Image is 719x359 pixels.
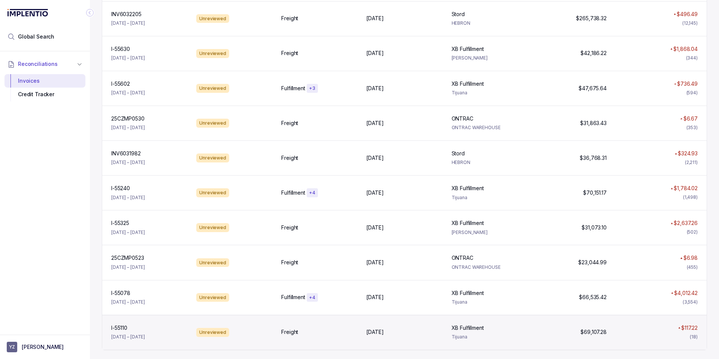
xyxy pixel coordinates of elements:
[683,194,698,201] div: (1,498)
[111,45,130,53] p: I-55630
[452,194,528,201] p: Tijuana
[452,115,473,122] p: ONTRAC
[196,293,229,302] div: Unreviewed
[578,259,607,266] p: $23,044.99
[687,264,698,271] div: (455)
[111,185,130,192] p: I-55240
[85,8,94,17] div: Collapse Icon
[687,228,698,236] div: (502)
[111,289,130,297] p: I-55078
[366,85,383,92] p: [DATE]
[111,333,145,341] p: [DATE] – [DATE]
[111,264,145,271] p: [DATE] – [DATE]
[452,10,465,18] p: Stord
[111,54,145,62] p: [DATE] – [DATE]
[281,15,298,22] p: Freight
[281,224,298,231] p: Freight
[580,328,607,336] p: $69,107.28
[111,124,145,131] p: [DATE] – [DATE]
[452,185,484,192] p: XB Fulfillment
[309,85,316,91] p: + 3
[366,15,383,22] p: [DATE]
[309,295,316,301] p: + 4
[196,14,229,23] div: Unreviewed
[196,84,229,93] div: Unreviewed
[681,324,698,332] p: $117.22
[452,124,528,131] p: ONTRAC WAREHOUSE
[670,48,673,50] img: red pointer upwards
[281,293,305,301] p: Fulfillment
[196,223,229,232] div: Unreviewed
[680,257,682,259] img: red pointer upwards
[366,119,383,127] p: [DATE]
[452,289,484,297] p: XB Fulfillment
[196,188,229,197] div: Unreviewed
[686,89,698,97] div: (594)
[674,83,676,85] img: red pointer upwards
[683,115,698,122] p: $6.67
[111,194,145,201] p: [DATE] – [DATE]
[452,80,484,88] p: XB Fulfillment
[675,153,677,155] img: red pointer upwards
[4,56,85,72] button: Reconciliations
[671,292,673,294] img: red pointer upwards
[196,258,229,267] div: Unreviewed
[281,259,298,266] p: Freight
[452,89,528,97] p: Tijuana
[576,15,606,22] p: $265,738.32
[685,159,698,166] div: (2,211)
[452,264,528,271] p: ONTRAC WAREHOUSE
[580,49,607,57] p: $42,186.22
[678,150,698,157] p: $324.93
[281,85,305,92] p: Fulfillment
[111,254,144,262] p: 25CZMP0523
[111,159,145,166] p: [DATE] – [DATE]
[366,293,383,301] p: [DATE]
[366,259,383,266] p: [DATE]
[196,119,229,128] div: Unreviewed
[10,88,79,101] div: Credit Tracker
[196,328,229,337] div: Unreviewed
[682,19,698,27] div: (12,145)
[452,254,473,262] p: ONTRAC
[366,154,383,162] p: [DATE]
[281,189,305,197] p: Fulfillment
[452,150,465,157] p: Stord
[452,19,528,27] p: HEBRON
[686,54,698,62] div: (344)
[366,224,383,231] p: [DATE]
[677,80,698,88] p: $736.49
[366,49,383,57] p: [DATE]
[452,229,528,236] p: [PERSON_NAME]
[452,45,484,53] p: XB Fulfillment
[686,124,698,131] div: (353)
[580,119,607,127] p: $31,863.43
[680,118,682,120] img: red pointer upwards
[111,219,129,227] p: I-55325
[452,298,528,306] p: Tijuana
[579,293,607,301] p: $66,535.42
[674,219,698,227] p: $2,637.26
[690,333,698,341] div: (18)
[7,342,83,352] button: User initials[PERSON_NAME]
[111,19,145,27] p: [DATE] – [DATE]
[196,49,229,58] div: Unreviewed
[582,224,607,231] p: $31,073.10
[674,13,676,15] img: red pointer upwards
[281,154,298,162] p: Freight
[111,89,145,97] p: [DATE] – [DATE]
[22,343,64,351] p: [PERSON_NAME]
[671,222,673,224] img: red pointer upwards
[111,115,145,122] p: 25CZMP0530
[196,153,229,162] div: Unreviewed
[111,10,142,18] p: INV6032205
[452,159,528,166] p: HEBRON
[579,85,607,92] p: $47,675.64
[677,10,698,18] p: $496.49
[281,49,298,57] p: Freight
[452,333,528,341] p: Tijuana
[7,342,17,352] span: User initials
[281,119,298,127] p: Freight
[673,45,698,53] p: $1,868.04
[678,327,680,329] img: red pointer upwards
